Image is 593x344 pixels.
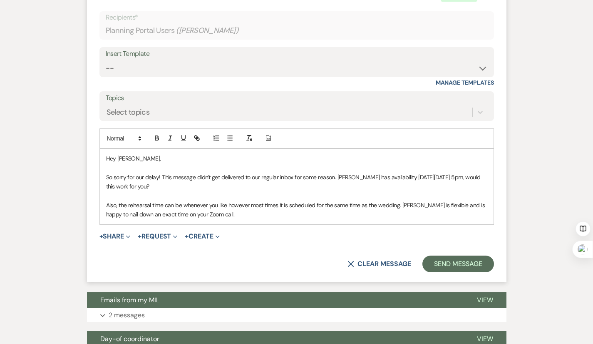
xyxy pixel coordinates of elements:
button: 2 messages [87,308,506,322]
div: Insert Template [106,48,488,60]
button: Create [185,233,219,240]
div: Select topics [107,106,150,118]
span: Emails from my MIL [100,296,159,304]
button: View [464,292,506,308]
span: + [99,233,103,240]
p: Recipients* [106,12,488,23]
p: Hey [PERSON_NAME], [106,154,487,163]
span: ( [PERSON_NAME] ) [176,25,238,36]
span: View [477,296,493,304]
p: Also, the rehearsal time can be whenever you like however most times it is scheduled for the same... [106,201,487,219]
span: + [185,233,189,240]
p: 2 messages [109,310,145,321]
div: Planning Portal Users [106,23,488,39]
span: Day-of coordinator [100,334,159,343]
button: Request [138,233,177,240]
button: Send Message [422,256,494,272]
a: Manage Templates [436,79,494,86]
button: Share [99,233,131,240]
button: Clear message [347,261,411,267]
span: View [477,334,493,343]
span: + [138,233,141,240]
p: So sorry for our delay! This message didn't get delivered to our regular inbox for some reason. [... [106,173,487,191]
label: Topics [106,92,488,104]
button: Emails from my MIL [87,292,464,308]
